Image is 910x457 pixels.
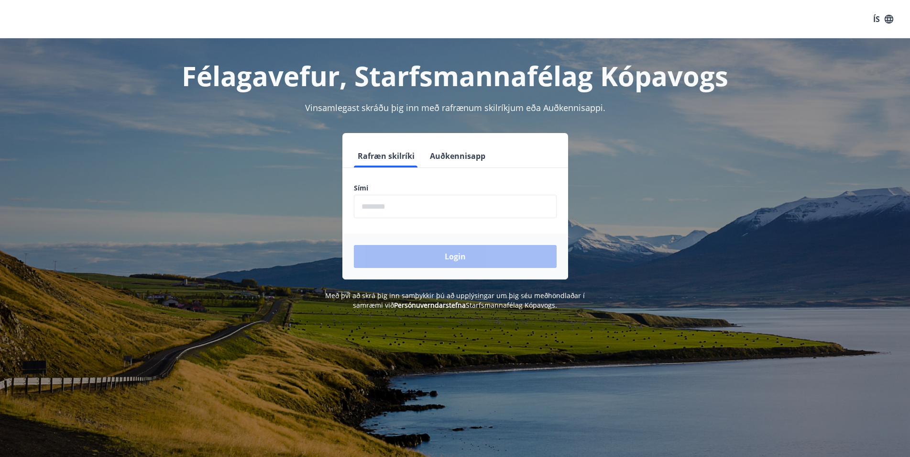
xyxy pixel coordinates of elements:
button: ÍS [868,11,899,28]
h1: Félagavefur, Starfsmannafélag Kópavogs [122,57,788,94]
span: Með því að skrá þig inn samþykkir þú að upplýsingar um þig séu meðhöndlaðar í samræmi við Starfsm... [325,291,585,310]
button: Rafræn skilríki [354,145,418,167]
span: Vinsamlegast skráðu þig inn með rafrænum skilríkjum eða Auðkennisappi. [305,102,605,113]
button: Auðkennisapp [426,145,489,167]
label: Sími [354,183,557,193]
a: Persónuverndarstefna [394,301,466,310]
